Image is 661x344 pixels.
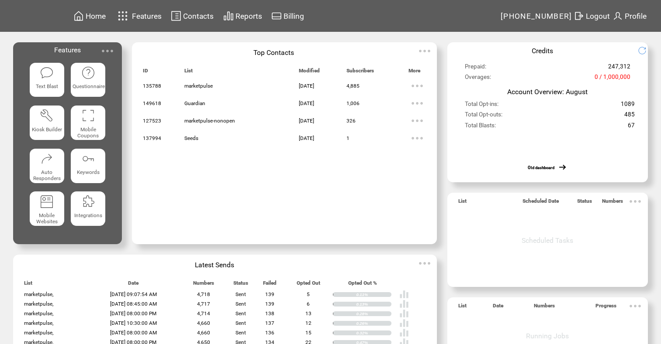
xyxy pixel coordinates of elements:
[30,106,64,142] a: Kiosk Builder
[574,10,584,21] img: exit.svg
[305,330,311,336] span: 15
[356,292,391,297] div: 0.11%
[299,83,314,89] span: [DATE]
[356,321,391,326] div: 0.26%
[81,194,95,208] img: integrations.svg
[197,301,210,307] span: 4,717
[71,149,105,185] a: Keywords
[71,63,105,99] a: Questionnaire
[110,320,157,326] span: [DATE] 10:30:00 AM
[465,111,502,122] span: Total Opt-outs:
[611,9,648,23] a: Profile
[577,198,592,208] span: Status
[24,301,53,307] span: marketpulse,
[184,135,198,141] span: Seeds
[501,12,572,20] span: [PHONE_NUMBER]
[284,12,304,20] span: Billing
[77,169,100,175] span: Keywords
[99,42,116,60] img: ellypsis.svg
[271,10,282,21] img: creidtcard.svg
[399,309,409,318] img: poll%20-%20white.svg
[197,330,210,336] span: 4,660
[143,135,161,141] span: 137994
[110,330,157,336] span: [DATE] 08:00:00 AM
[532,47,553,55] span: Credits
[183,12,214,20] span: Contacts
[265,320,274,326] span: 137
[253,48,294,57] span: Top Contacts
[24,330,53,336] span: marketpulse,
[458,198,467,208] span: List
[143,118,161,124] span: 127523
[72,9,107,23] a: Home
[40,152,54,166] img: auto-responders.svg
[305,310,311,317] span: 13
[399,299,409,309] img: poll%20-%20white.svg
[534,303,555,313] span: Numbers
[307,291,310,297] span: 5
[222,9,263,23] a: Reports
[526,332,569,340] span: Running Jobs
[73,83,105,89] span: Questionnaire
[143,68,148,78] span: ID
[465,63,486,74] span: Prepaid:
[114,7,163,24] a: Features
[128,280,138,290] span: Date
[299,118,314,124] span: [DATE]
[223,10,234,21] img: chart.svg
[356,302,391,307] div: 0.13%
[638,46,653,55] img: refresh.png
[408,77,426,95] img: ellypsis.svg
[33,169,61,181] span: Auto Responders
[299,68,320,78] span: Modified
[24,310,53,317] span: marketpulse,
[197,320,210,326] span: 4,660
[184,83,213,89] span: marketpulse
[346,68,374,78] span: Subscribers
[195,261,234,269] span: Latest Sends
[626,297,644,315] img: ellypsis.svg
[299,135,314,141] span: [DATE]
[465,122,496,133] span: Total Blasts:
[493,303,503,313] span: Date
[346,83,360,89] span: 4,885
[595,303,616,313] span: Progress
[115,9,131,23] img: features.svg
[346,118,356,124] span: 326
[184,118,235,124] span: marketpulse-nonopen
[110,301,157,307] span: [DATE] 08:45:00 AM
[74,212,102,218] span: Integrations
[36,83,58,89] span: Text Blast
[71,191,105,228] a: Integrations
[36,212,58,225] span: Mobile Websites
[110,291,157,297] span: [DATE] 09:07:54 AM
[233,280,248,290] span: Status
[297,280,320,290] span: Opted Out
[40,66,54,80] img: text-blast.svg
[77,126,99,139] span: Mobile Coupons
[184,68,193,78] span: List
[270,9,305,23] a: Billing
[81,66,95,80] img: questionnaire.svg
[307,301,310,307] span: 6
[235,310,246,317] span: Sent
[235,301,246,307] span: Sent
[356,311,391,317] div: 0.28%
[572,9,611,23] a: Logout
[626,193,644,210] img: ellypsis.svg
[399,328,409,337] img: poll%20-%20white.svg
[608,63,630,74] span: 247,312
[595,74,630,84] span: 0 / 1,000,000
[465,101,498,111] span: Total Opt-ins:
[528,165,554,170] a: Old dashboard
[625,12,647,20] span: Profile
[32,126,62,133] span: Kiosk Builder
[235,330,246,336] span: Sent
[171,10,181,21] img: contacts.svg
[522,236,573,245] span: Scheduled Tasks
[30,149,64,185] a: Auto Responders
[624,111,635,122] span: 485
[346,100,360,106] span: 1,006
[193,280,214,290] span: Numbers
[197,291,210,297] span: 4,718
